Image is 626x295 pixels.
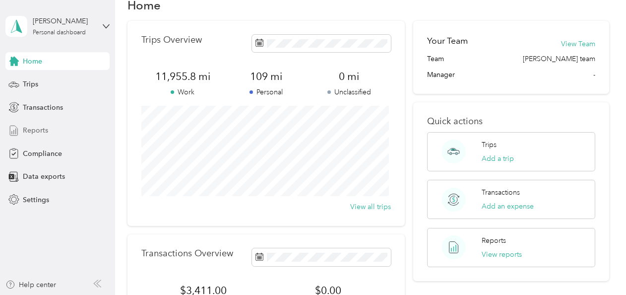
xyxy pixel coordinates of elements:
button: Add an expense [482,201,534,212]
p: Unclassified [308,87,391,97]
p: Quick actions [427,116,595,127]
p: Trips Overview [141,35,202,45]
p: Reports [482,235,506,246]
iframe: Everlance-gr Chat Button Frame [570,239,626,295]
span: - [593,70,595,80]
p: Personal [224,87,308,97]
span: Transactions [23,102,63,113]
button: View Team [561,39,595,49]
button: Help center [5,280,56,290]
button: View reports [482,249,522,260]
span: 0 mi [308,70,391,83]
p: Trips [482,140,497,150]
button: Add a trip [482,153,514,164]
span: Reports [23,125,48,136]
span: Manager [427,70,455,80]
div: [PERSON_NAME] [33,16,95,26]
span: [PERSON_NAME] team [523,54,595,64]
p: Transactions Overview [141,248,233,259]
span: Home [23,56,42,67]
div: Personal dashboard [33,30,86,36]
span: Trips [23,79,38,89]
span: Data exports [23,171,65,182]
span: 11,955.8 mi [141,70,225,83]
span: 109 mi [224,70,308,83]
span: Compliance [23,148,62,159]
span: Settings [23,195,49,205]
h2: Your Team [427,35,468,47]
p: Work [141,87,225,97]
button: View all trips [350,202,391,212]
span: Team [427,54,444,64]
p: Transactions [482,187,520,198]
